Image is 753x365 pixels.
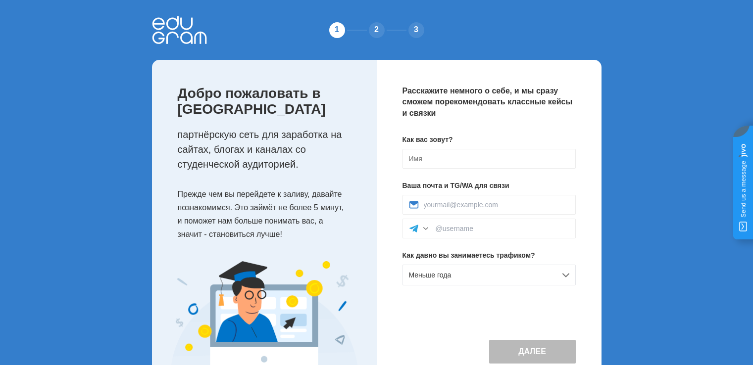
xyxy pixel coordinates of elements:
div: 3 [406,20,426,40]
p: Как давно вы занимаетесь трафиком? [402,250,576,261]
p: партнёрскую сеть для заработка на сайтах, блогах и каналах со студенческой аудиторией. [178,127,357,172]
div: 2 [367,20,387,40]
p: Как вас зовут? [402,135,576,145]
span: Меньше года [409,271,452,279]
p: Ваша почта и TG/WA для связи [402,181,576,191]
div: 1 [327,20,347,40]
input: @username [436,225,569,232]
p: Расскажите немного о себе, и мы сразу сможем порекомендовать классные кейсы и связки [402,86,576,119]
button: Далее [489,340,576,364]
p: Прежде чем вы перейдете к заливу, давайте познакомимся. Это займёт не более 5 минут, и поможет на... [178,187,357,241]
input: yourmail@example.com [424,201,569,209]
input: Имя [402,149,576,169]
p: Добро пожаловать в [GEOGRAPHIC_DATA] [178,86,357,117]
